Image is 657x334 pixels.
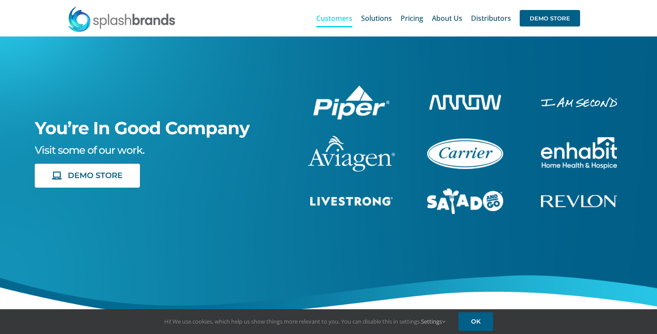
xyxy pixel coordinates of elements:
[541,136,617,146] a: enhabit-stacked-white
[458,312,493,331] a: OK
[310,195,393,205] a: livestrong-5E-website
[308,136,395,172] img: aviagen-1C
[401,4,423,32] a: Pricing
[427,188,503,215] img: Salad And Go Store
[427,187,503,197] a: sng-1C
[520,10,580,26] span: DEMO STORE
[35,117,249,139] span: You’re In Good Company
[427,139,503,169] img: Carrier Brand Store
[541,97,617,107] img: I Am Second Store
[313,86,389,119] img: Piper Pilot Ship
[316,4,352,32] a: Customers
[471,4,511,32] a: Distributors
[541,195,617,207] img: Revlon
[429,93,501,103] a: arrow-white
[541,137,617,169] img: Enhabit Gear Store
[35,164,140,188] a: DEMO STORE
[432,15,462,22] span: About Us
[541,194,617,203] a: revlon-flat-white
[421,317,445,325] a: Settings
[316,4,580,32] nav: Main Menu
[316,15,352,22] span: Customers
[67,6,176,32] img: SplashBrands.com Logo
[427,137,503,147] a: carrier-1B
[68,171,123,180] span: DEMO STORE
[401,15,423,22] span: Pricing
[313,84,389,94] a: piper-White
[164,317,445,325] span: Hi! We use cookies, which help us show things more relevant to you. You can disable this in setti...
[520,4,580,32] a: DEMO STORE
[310,197,393,206] img: Livestrong Store
[541,96,617,106] a: enhabit-stacked-white
[429,95,501,110] img: Arrow Store
[361,15,392,22] span: Solutions
[35,144,144,156] span: Visit some of our work.
[471,15,511,22] span: Distributors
